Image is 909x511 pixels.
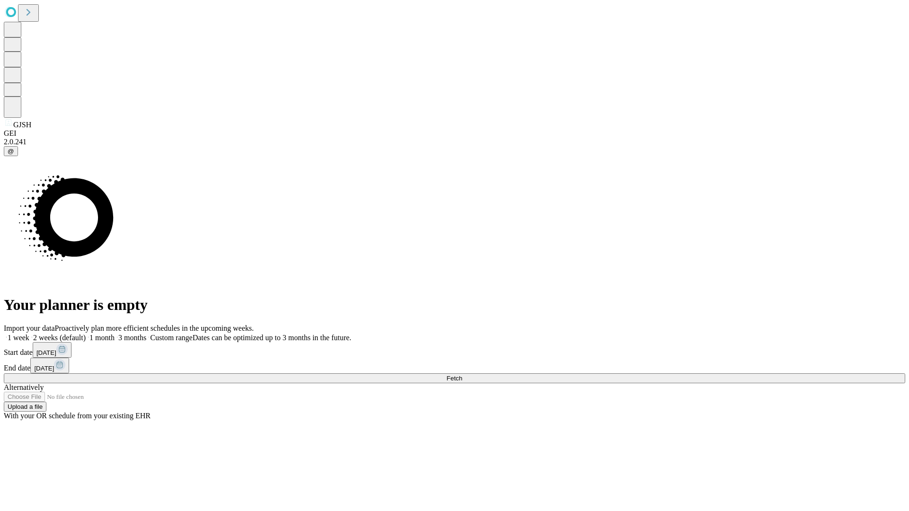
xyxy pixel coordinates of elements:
button: [DATE] [33,342,71,358]
span: @ [8,148,14,155]
div: 2.0.241 [4,138,905,146]
div: Start date [4,342,905,358]
span: Custom range [150,334,192,342]
span: [DATE] [34,365,54,372]
button: Fetch [4,373,905,383]
span: [DATE] [36,349,56,356]
div: GEI [4,129,905,138]
span: 2 weeks (default) [33,334,86,342]
span: Fetch [446,375,462,382]
span: Dates can be optimized up to 3 months in the future. [193,334,351,342]
span: Proactively plan more efficient schedules in the upcoming weeks. [55,324,254,332]
h1: Your planner is empty [4,296,905,314]
button: @ [4,146,18,156]
span: 1 week [8,334,29,342]
button: [DATE] [30,358,69,373]
button: Upload a file [4,402,46,412]
span: With your OR schedule from your existing EHR [4,412,151,420]
span: Import your data [4,324,55,332]
span: 1 month [89,334,115,342]
span: GJSH [13,121,31,129]
span: 3 months [118,334,146,342]
div: End date [4,358,905,373]
span: Alternatively [4,383,44,391]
